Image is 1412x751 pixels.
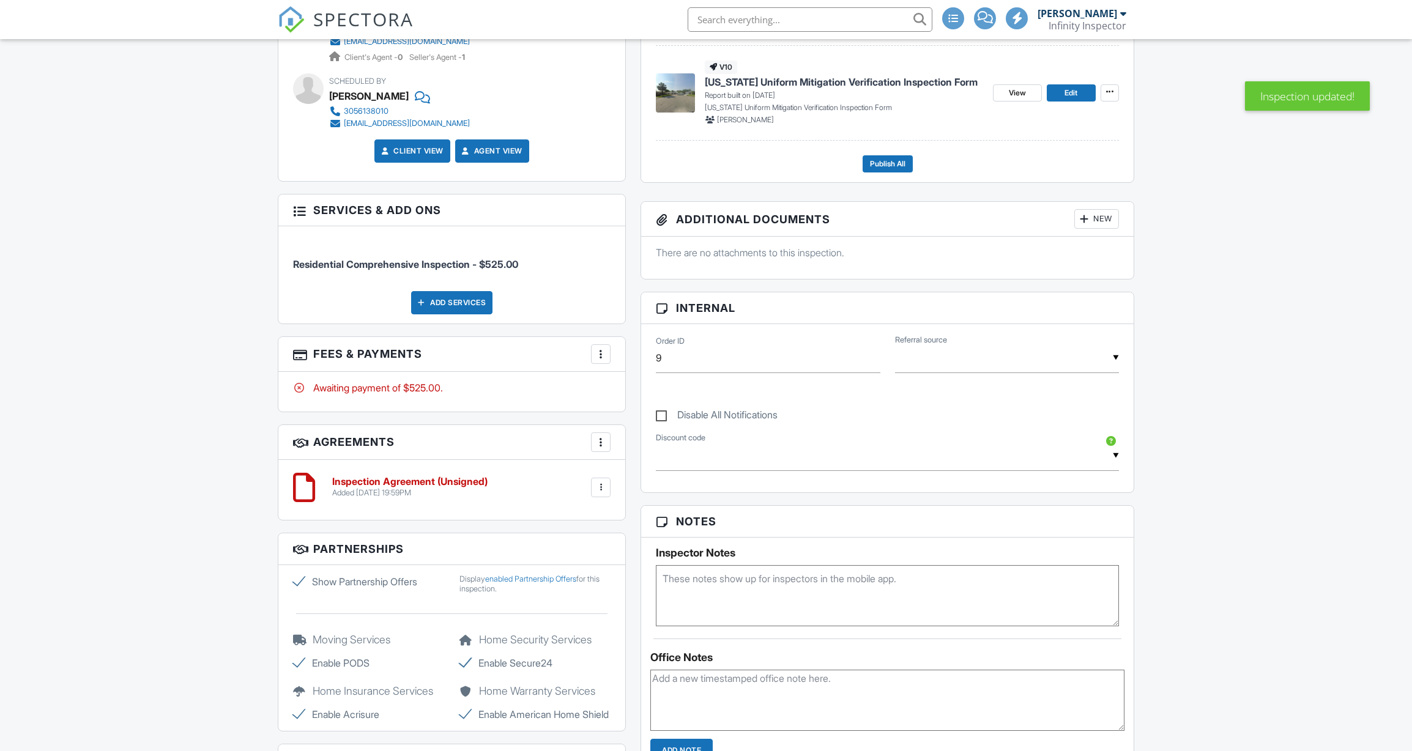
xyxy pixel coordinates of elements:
[1038,7,1117,20] div: [PERSON_NAME]
[656,409,778,424] label: Disable All Notifications
[293,258,518,270] span: Residential Comprehensive Inspection - $525.00
[459,574,611,594] div: Display for this inspection.
[344,106,388,116] div: 3056138010
[641,292,1134,324] h3: Internal
[313,6,414,32] span: SPECTORA
[293,381,611,394] div: Awaiting payment of $525.00.
[293,707,445,722] label: Enable Acrisure
[329,76,386,86] span: Scheduled By
[293,634,445,646] h5: Moving Services
[332,476,488,487] h6: Inspection Agreement (Unsigned)
[344,53,404,62] span: Client's Agent -
[459,656,611,670] label: Enable Secure24
[656,246,1119,259] p: There are no attachments to this inspection.
[1049,20,1126,32] div: Infinity Inspector
[650,651,1124,664] div: Office Notes
[293,574,445,589] label: Show Partnership Offers
[293,685,445,697] h5: Home Insurance Services
[332,476,488,498] a: Inspection Agreement (Unsigned) Added [DATE] 19:59PM
[485,574,576,583] a: enabled Partnership Offers
[329,87,409,105] div: [PERSON_NAME]
[411,291,492,314] div: Add Services
[459,145,522,157] a: Agent View
[459,634,611,646] h5: Home Security Services
[278,337,625,372] h3: Fees & Payments
[641,506,1134,538] h3: Notes
[641,202,1134,237] h3: Additional Documents
[278,533,625,565] h3: Partnerships
[398,53,403,62] strong: 0
[278,17,414,42] a: SPECTORA
[278,6,305,33] img: The Best Home Inspection Software - Spectora
[656,547,1119,559] h5: Inspector Notes
[278,425,625,460] h3: Agreements
[459,685,611,697] h5: Home Warranty Services
[379,145,444,157] a: Client View
[462,53,465,62] strong: 1
[332,488,488,498] div: Added [DATE] 19:59PM
[278,194,625,226] h3: Services & Add ons
[329,117,470,130] a: [EMAIL_ADDRESS][DOMAIN_NAME]
[895,335,947,346] label: Referral source
[656,432,705,443] label: Discount code
[293,235,611,281] li: Service: Residential Comprehensive Inspection
[293,656,445,670] label: Enable PODS
[409,53,465,62] span: Seller's Agent -
[1245,81,1370,111] div: Inspection updated!
[1074,209,1119,229] div: New
[688,7,932,32] input: Search everything...
[344,119,470,128] div: [EMAIL_ADDRESS][DOMAIN_NAME]
[329,105,470,117] a: 3056138010
[459,707,611,722] label: Enable American Home Shield
[656,335,685,346] label: Order ID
